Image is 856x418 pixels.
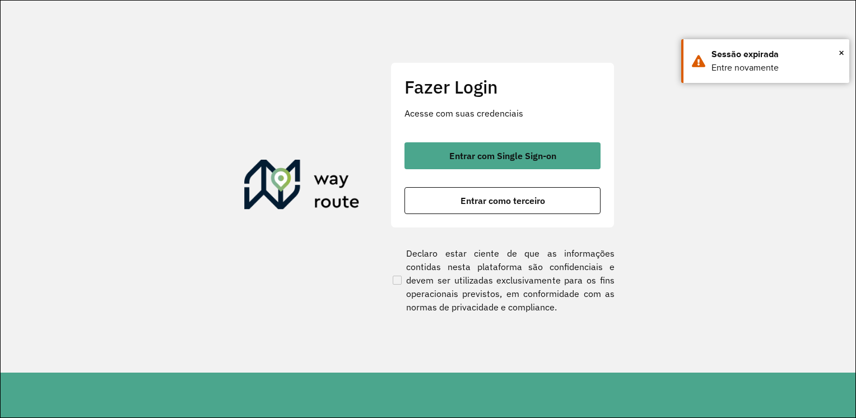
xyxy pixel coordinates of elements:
[404,142,601,169] button: button
[711,61,841,75] div: Entre novamente
[449,151,556,160] span: Entrar com Single Sign-on
[404,76,601,97] h2: Fazer Login
[404,187,601,214] button: button
[839,44,844,61] button: Close
[839,44,844,61] span: ×
[404,106,601,120] p: Acesse com suas credenciais
[244,160,360,213] img: Roteirizador AmbevTech
[711,48,841,61] div: Sessão expirada
[390,247,615,314] label: Declaro estar ciente de que as informações contidas nesta plataforma são confidenciais e devem se...
[460,196,545,205] span: Entrar como terceiro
